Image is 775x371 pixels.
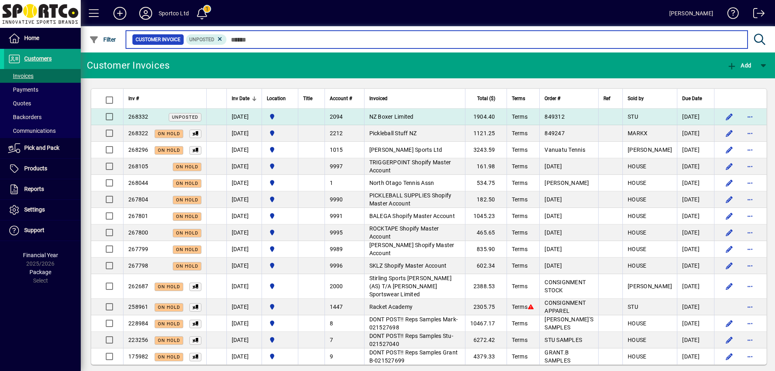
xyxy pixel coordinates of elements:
[512,196,528,203] span: Terms
[176,247,198,252] span: On hold
[723,176,735,189] button: Edit
[176,231,198,236] span: On hold
[512,229,528,236] span: Terms
[744,280,756,293] button: More options
[128,229,149,236] span: 267800
[24,227,44,233] span: Support
[545,163,562,170] span: [DATE]
[465,224,507,241] td: 465.65
[267,112,293,121] span: Sportco Ltd Warehouse
[369,147,442,153] span: [PERSON_NAME] Sports Ltd
[465,332,507,348] td: 6272.42
[176,264,198,269] span: On hold
[128,180,149,186] span: 268044
[723,226,735,239] button: Edit
[8,86,38,93] span: Payments
[369,225,439,240] span: ROCKTAPE Shopify Master Account
[723,333,735,346] button: Edit
[158,321,180,327] span: On hold
[330,163,343,170] span: 9997
[4,220,81,241] a: Support
[4,138,81,158] a: Pick and Pack
[512,213,528,219] span: Terms
[330,130,343,136] span: 2212
[158,284,180,289] span: On hold
[744,350,756,363] button: More options
[512,304,528,310] span: Terms
[226,315,262,332] td: [DATE]
[369,316,458,331] span: DONT POST!! Reps Samples Mark-021527698
[128,196,149,203] span: 267804
[628,147,672,153] span: [PERSON_NAME]
[128,130,149,136] span: 268322
[512,262,528,269] span: Terms
[545,229,562,236] span: [DATE]
[24,206,45,213] span: Settings
[465,315,507,332] td: 10467.17
[465,348,507,365] td: 4379.33
[369,113,414,120] span: NZ Boxer Limited
[267,228,293,237] span: Sportco Ltd Warehouse
[677,158,714,175] td: [DATE]
[330,94,359,103] div: Account #
[677,109,714,125] td: [DATE]
[628,94,672,103] div: Sold by
[369,94,460,103] div: Invoiced
[330,213,343,219] span: 9991
[744,176,756,189] button: More options
[628,113,638,120] span: STU
[628,180,646,186] span: HOUSE
[267,335,293,344] span: Sportco Ltd Warehouse
[744,110,756,123] button: More options
[545,113,565,120] span: 849312
[545,337,582,343] span: STU SAMPLES
[128,163,149,170] span: 268105
[727,62,751,69] span: Add
[465,125,507,142] td: 1121.25
[465,175,507,191] td: 534.75
[226,348,262,365] td: [DATE]
[128,320,149,327] span: 228984
[8,114,42,120] span: Backorders
[369,242,455,256] span: [PERSON_NAME] Shopify Master Account
[369,192,452,207] span: PICKLEBALL SUPPLIES Shopify Master Account
[369,130,417,136] span: Pickleball Stuff NZ
[628,262,646,269] span: HOUSE
[128,94,139,103] span: Inv #
[226,142,262,158] td: [DATE]
[628,246,646,252] span: HOUSE
[512,320,528,327] span: Terms
[369,275,452,298] span: Stirling Sports [PERSON_NAME] (AS) T/A [PERSON_NAME] Sportswear Limited
[369,94,387,103] span: Invoiced
[330,320,333,327] span: 8
[128,94,201,103] div: Inv #
[369,180,434,186] span: North Otago Tennis Assn
[226,274,262,299] td: [DATE]
[226,158,262,175] td: [DATE]
[465,258,507,274] td: 602.34
[744,210,756,222] button: More options
[226,258,262,274] td: [DATE]
[369,213,455,219] span: BALEGA Shopify Master Account
[723,127,735,140] button: Edit
[226,224,262,241] td: [DATE]
[267,282,293,291] span: Sportco Ltd Warehouse
[744,193,756,206] button: More options
[24,35,39,41] span: Home
[369,304,413,310] span: Racket Academy
[267,94,286,103] span: Location
[303,94,312,103] span: Title
[176,181,198,186] span: On hold
[744,143,756,156] button: More options
[744,317,756,330] button: More options
[87,59,170,72] div: Customer Invoices
[682,94,709,103] div: Due Date
[8,100,31,107] span: Quotes
[628,320,646,327] span: HOUSE
[723,280,735,293] button: Edit
[603,94,610,103] span: Ref
[330,113,343,120] span: 2094
[133,6,159,21] button: Profile
[226,109,262,125] td: [DATE]
[545,246,562,252] span: [DATE]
